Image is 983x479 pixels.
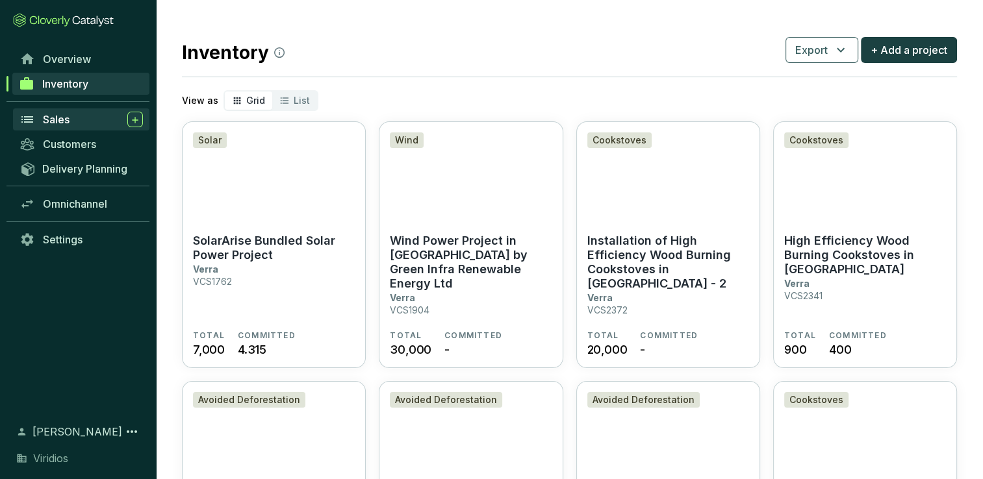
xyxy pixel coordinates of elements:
div: Cookstoves [784,132,849,148]
img: High Efficiency Wood Burning Cookstoves in Zimbabwe [774,122,956,226]
span: COMMITTED [829,330,887,341]
a: Settings [13,228,149,251]
p: Verra [193,264,218,275]
p: Verra [390,292,415,303]
button: Export [785,37,858,63]
div: Wind [390,132,424,148]
p: High Efficiency Wood Burning Cookstoves in [GEOGRAPHIC_DATA] [784,234,946,276]
a: High Efficiency Wood Burning Cookstoves in ZimbabweCookstovesHigh Efficiency Wood Burning Cooksto... [773,121,957,368]
span: Customers [43,138,96,151]
p: VCS2341 [784,290,823,301]
a: Wind Power Project in Tamil Nadu by Green Infra Renewable Energy LtdWindWind Power Project in [GE... [379,121,563,368]
a: Sales [13,108,149,130]
h2: Inventory [182,39,285,66]
a: Overview [13,48,149,70]
p: Verra [784,278,810,289]
span: 20,000 [587,341,628,358]
div: Cookstoves [587,132,652,148]
a: Delivery Planning [13,158,149,179]
span: Settings [43,233,83,246]
span: 30,000 [390,341,431,358]
span: TOTAL [784,330,816,341]
p: SolarArise Bundled Solar Power Project [193,234,355,262]
img: Wind Power Project in Tamil Nadu by Green Infra Renewable Energy Ltd [379,122,562,226]
span: Overview [43,53,91,66]
button: + Add a project [861,37,957,63]
span: - [640,341,645,358]
img: SolarArise Bundled Solar Power Project [183,122,365,226]
span: TOTAL [587,330,619,341]
span: Omnichannel [43,197,107,210]
span: COMMITTED [640,330,698,341]
div: Avoided Deforestation [193,392,305,408]
a: Customers [13,133,149,155]
p: VCS2372 [587,304,628,315]
span: Inventory [42,77,88,90]
div: Solar [193,132,227,148]
a: Omnichannel [13,193,149,215]
div: Avoided Deforestation [587,392,700,408]
p: Verra [587,292,613,303]
span: 900 [784,341,806,358]
span: 4.315 [238,341,266,358]
span: List [294,95,310,106]
p: Wind Power Project in [GEOGRAPHIC_DATA] by Green Infra Renewable Energy Ltd [390,234,552,291]
p: View as [182,94,218,107]
img: Installation of High Efficiency Wood Burning Cookstoves in Malawi - 2 [577,122,760,226]
span: + Add a project [871,42,947,58]
span: Grid [246,95,265,106]
a: SolarArise Bundled Solar Power ProjectSolarSolarArise Bundled Solar Power ProjectVerraVCS1762TOTA... [182,121,366,368]
a: Installation of High Efficiency Wood Burning Cookstoves in Malawi - 2CookstovesInstallation of Hi... [576,121,760,368]
div: segmented control [223,90,318,111]
span: TOTAL [390,330,422,341]
a: Inventory [12,73,149,95]
span: Export [795,42,828,58]
p: VCS1904 [390,304,429,315]
span: 7,000 [193,341,225,358]
div: Cookstoves [784,392,849,408]
span: 400 [829,341,851,358]
span: COMMITTED [444,330,502,341]
p: VCS1762 [193,276,232,287]
div: Avoided Deforestation [390,392,502,408]
p: Installation of High Efficiency Wood Burning Cookstoves in [GEOGRAPHIC_DATA] - 2 [587,234,749,291]
span: Sales [43,113,70,126]
span: Delivery Planning [42,162,127,175]
span: TOTAL [193,330,225,341]
span: - [444,341,450,358]
span: [PERSON_NAME] [32,424,122,439]
span: COMMITTED [238,330,296,341]
span: Viridios [33,450,68,466]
